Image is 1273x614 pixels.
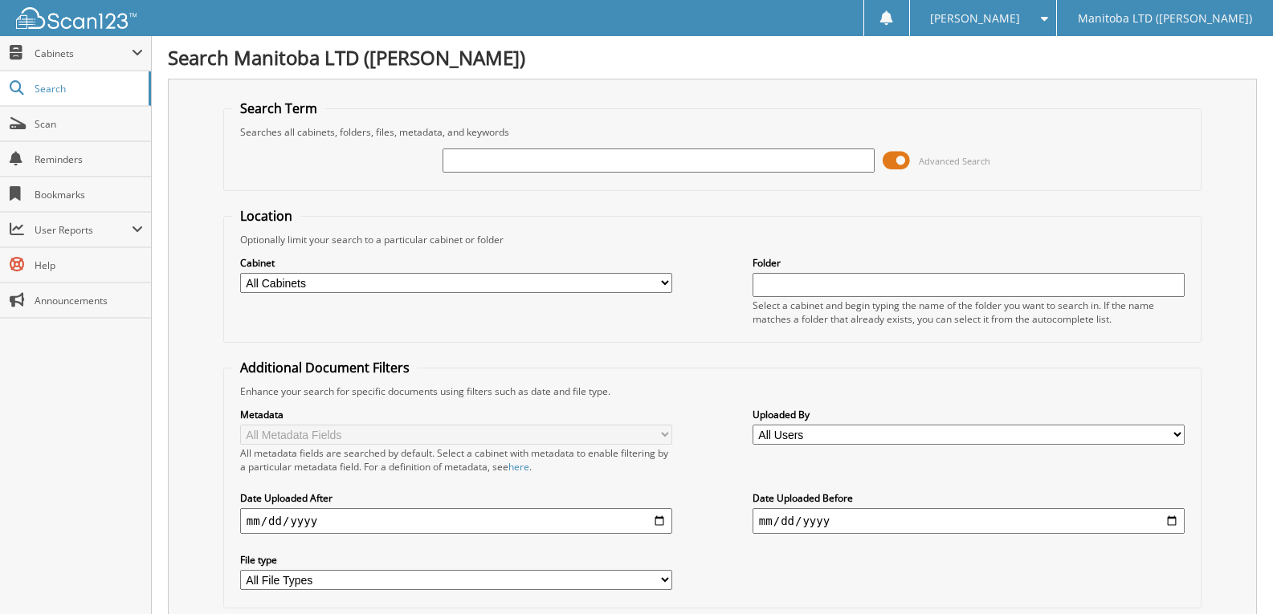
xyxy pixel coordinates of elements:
[35,258,143,272] span: Help
[35,188,143,201] span: Bookmarks
[240,553,672,567] label: File type
[753,508,1185,534] input: end
[240,256,672,270] label: Cabinet
[753,491,1185,505] label: Date Uploaded Before
[232,233,1193,246] div: Optionally limit your search to a particular cabinet or folder
[1193,537,1273,614] iframe: Chat Widget
[16,7,137,29] img: scan123-logo-white.svg
[508,460,529,474] a: here
[240,408,672,421] label: Metadata
[919,155,990,167] span: Advanced Search
[232,125,1193,139] div: Searches all cabinets, folders, files, metadata, and keywords
[753,408,1185,421] label: Uploaded By
[240,491,672,505] label: Date Uploaded After
[232,207,300,225] legend: Location
[1078,14,1252,23] span: Manitoba LTD ([PERSON_NAME])
[930,14,1020,23] span: [PERSON_NAME]
[232,359,418,376] legend: Additional Document Filters
[35,82,141,96] span: Search
[753,256,1185,270] label: Folder
[35,117,143,131] span: Scan
[35,47,132,60] span: Cabinets
[168,44,1257,71] h1: Search Manitoba LTD ([PERSON_NAME])
[240,446,672,474] div: All metadata fields are searched by default. Select a cabinet with metadata to enable filtering b...
[35,294,143,307] span: Announcements
[232,100,325,117] legend: Search Term
[753,299,1185,326] div: Select a cabinet and begin typing the name of the folder you want to search in. If the name match...
[240,508,672,534] input: start
[35,152,143,166] span: Reminders
[232,384,1193,398] div: Enhance your search for specific documents using filters such as date and file type.
[35,223,132,237] span: User Reports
